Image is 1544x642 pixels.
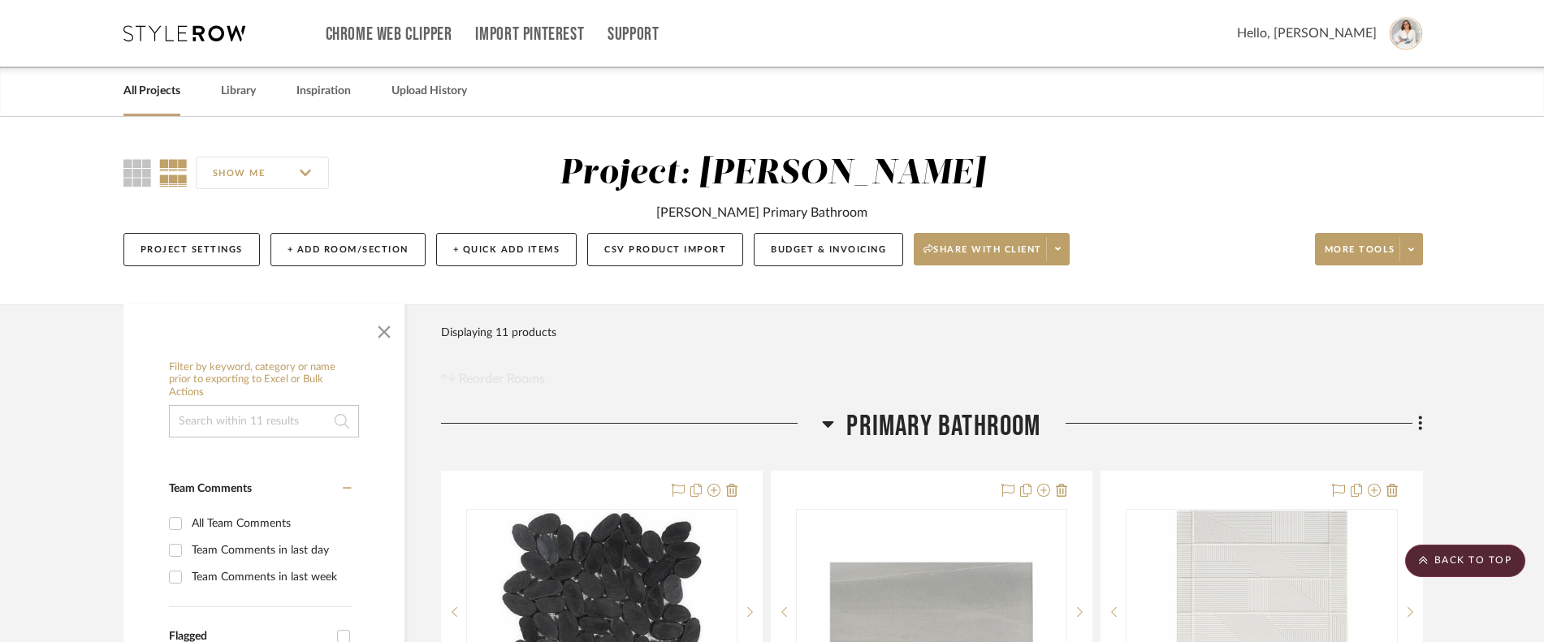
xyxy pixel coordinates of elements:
a: All Projects [123,80,180,102]
a: Inspiration [296,80,351,102]
button: CSV Product Import [587,233,743,266]
span: Hello, [PERSON_NAME] [1237,24,1377,43]
a: Import Pinterest [475,28,584,41]
div: [PERSON_NAME] Primary Bathroom [656,203,867,222]
a: Upload History [391,80,467,102]
div: Displaying 11 products [441,317,556,349]
h6: Filter by keyword, category or name prior to exporting to Excel or Bulk Actions [169,361,359,399]
a: Chrome Web Clipper [326,28,452,41]
button: More tools [1315,233,1423,265]
div: Project: [PERSON_NAME] [560,157,985,191]
span: Team Comments [169,483,252,494]
button: Share with client [914,233,1070,265]
button: Project Settings [123,233,260,266]
div: Team Comments in last week [192,564,348,590]
span: Primary Bathroom [846,409,1040,444]
a: Library [221,80,256,102]
scroll-to-top-button: BACK TO TOP [1405,545,1525,577]
div: All Team Comments [192,511,348,536]
span: More tools [1325,243,1395,268]
button: + Add Room/Section [270,233,426,266]
a: Support [608,28,659,41]
span: Share with client [923,243,1042,268]
button: Reorder Rooms [441,369,546,389]
button: Budget & Invoicing [754,233,903,266]
button: + Quick Add Items [436,233,577,266]
img: avatar [1389,16,1423,50]
div: Team Comments in last day [192,537,348,563]
button: Close [368,312,400,345]
span: Reorder Rooms [459,369,545,389]
input: Search within 11 results [169,405,359,437]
